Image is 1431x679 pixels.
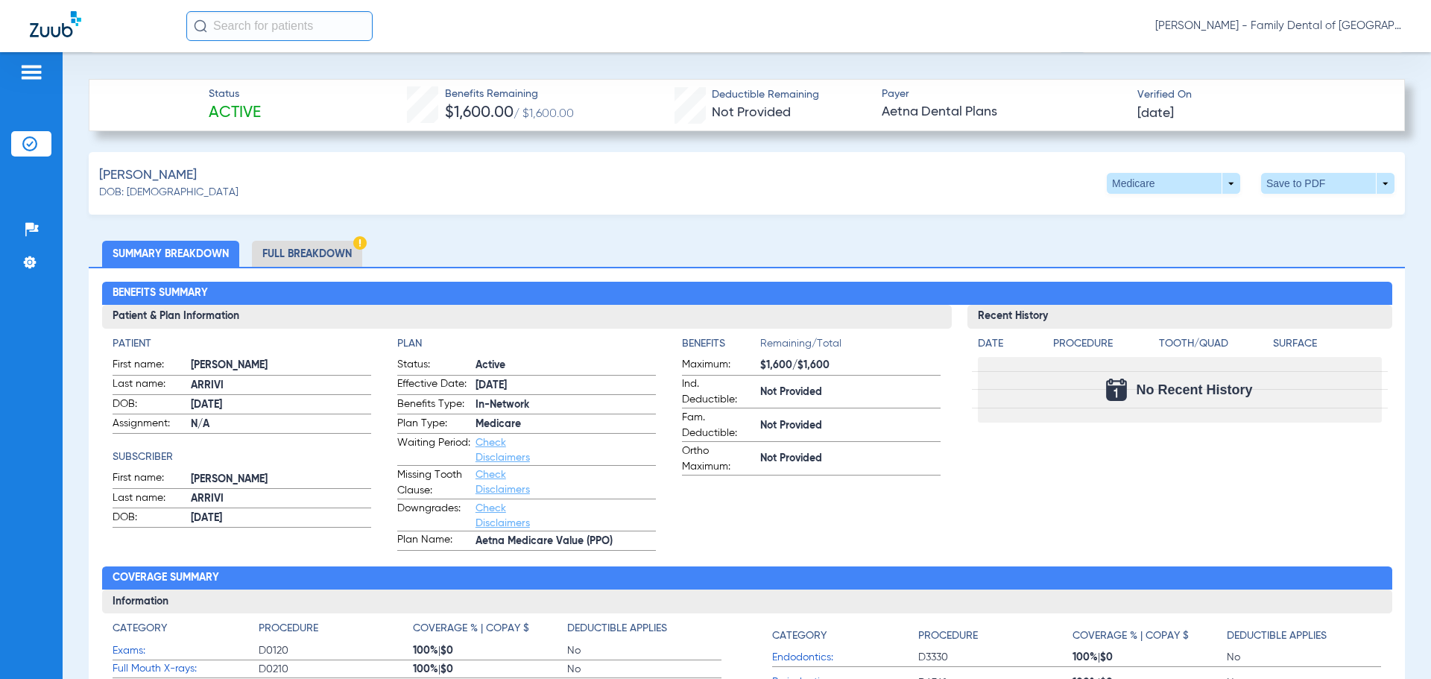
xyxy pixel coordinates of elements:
[413,643,567,658] span: 100% $0
[445,86,574,102] span: Benefits Remaining
[1227,621,1381,648] app-breakdown-title: Deductible Applies
[1137,87,1380,103] span: Verified On
[113,376,186,394] span: Last name:
[476,417,656,432] span: Medicare
[682,336,760,352] h4: Benefits
[113,470,186,488] span: First name:
[760,418,941,434] span: Not Provided
[918,621,1073,648] app-breakdown-title: Procedure
[191,397,371,413] span: [DATE]
[682,410,755,441] span: Fam. Deductible:
[397,336,656,352] h4: Plan
[882,103,1125,121] span: Aetna Dental Plans
[1073,650,1227,665] span: 100% $0
[978,336,1040,357] app-breakdown-title: Date
[102,590,1392,613] h3: Information
[102,566,1392,590] h2: Coverage Summary
[476,378,656,394] span: [DATE]
[567,621,721,642] app-breakdown-title: Deductible Applies
[1227,628,1327,644] h4: Deductible Applies
[760,358,941,373] span: $1,600/$1,600
[191,378,371,394] span: ARRIVI
[476,358,656,373] span: Active
[113,643,259,659] span: Exams:
[918,650,1073,665] span: D3330
[476,503,530,528] a: Check Disclaimers
[682,357,755,375] span: Maximum:
[1053,336,1154,352] h4: Procedure
[113,336,371,352] h4: Patient
[113,621,167,637] h4: Category
[113,490,186,508] span: Last name:
[209,86,261,102] span: Status
[259,643,413,658] span: D0120
[113,416,186,434] span: Assignment:
[353,236,367,250] img: Hazard
[1106,379,1127,401] img: Calendar
[438,645,440,656] span: |
[682,336,760,357] app-breakdown-title: Benefits
[712,106,791,119] span: Not Provided
[259,621,318,637] h4: Procedure
[567,643,721,658] span: No
[712,87,819,103] span: Deductible Remaining
[191,491,371,507] span: ARRIVI
[113,449,371,465] h4: Subscriber
[476,534,656,549] span: Aetna Medicare Value (PPO)
[102,282,1392,306] h2: Benefits Summary
[772,628,827,644] h4: Category
[191,511,371,526] span: [DATE]
[1227,650,1381,665] span: No
[445,105,514,121] span: $1,600.00
[772,621,918,648] app-breakdown-title: Category
[1273,336,1382,357] app-breakdown-title: Surface
[397,532,470,550] span: Plan Name:
[476,470,530,495] a: Check Disclaimers
[1098,652,1100,663] span: |
[1136,382,1252,397] span: No Recent History
[397,435,470,465] span: Waiting Period:
[760,451,941,467] span: Not Provided
[397,376,470,394] span: Effective Date:
[476,438,530,463] a: Check Disclaimers
[191,472,371,487] span: [PERSON_NAME]
[113,621,259,642] app-breakdown-title: Category
[1159,336,1268,357] app-breakdown-title: Tooth/Quad
[113,357,186,375] span: First name:
[1073,621,1227,648] app-breakdown-title: Coverage % | Copay $
[682,376,755,408] span: Ind. Deductible:
[760,385,941,400] span: Not Provided
[882,86,1125,102] span: Payer
[413,621,567,642] app-breakdown-title: Coverage % | Copay $
[978,336,1040,352] h4: Date
[918,628,978,644] h4: Procedure
[19,63,43,81] img: hamburger-icon
[397,416,470,434] span: Plan Type:
[567,662,721,677] span: No
[476,397,656,413] span: In-Network
[259,662,413,677] span: D0210
[113,661,259,677] span: Full Mouth X-rays:
[252,241,362,267] li: Full Breakdown
[186,11,373,41] input: Search for patients
[102,241,239,267] li: Summary Breakdown
[514,108,574,120] span: / $1,600.00
[397,397,470,414] span: Benefits Type:
[1159,336,1268,352] h4: Tooth/Quad
[30,11,81,37] img: Zuub Logo
[682,443,755,475] span: Ortho Maximum:
[1273,336,1382,352] h4: Surface
[397,467,470,499] span: Missing Tooth Clause:
[397,501,470,531] span: Downgrades:
[102,305,952,329] h3: Patient & Plan Information
[191,358,371,373] span: [PERSON_NAME]
[113,510,186,528] span: DOB:
[1155,19,1401,34] span: [PERSON_NAME] - Family Dental of [GEOGRAPHIC_DATA]
[1137,104,1174,123] span: [DATE]
[194,19,207,33] img: Search Icon
[413,662,567,677] span: 100% $0
[209,103,261,124] span: Active
[99,166,197,185] span: [PERSON_NAME]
